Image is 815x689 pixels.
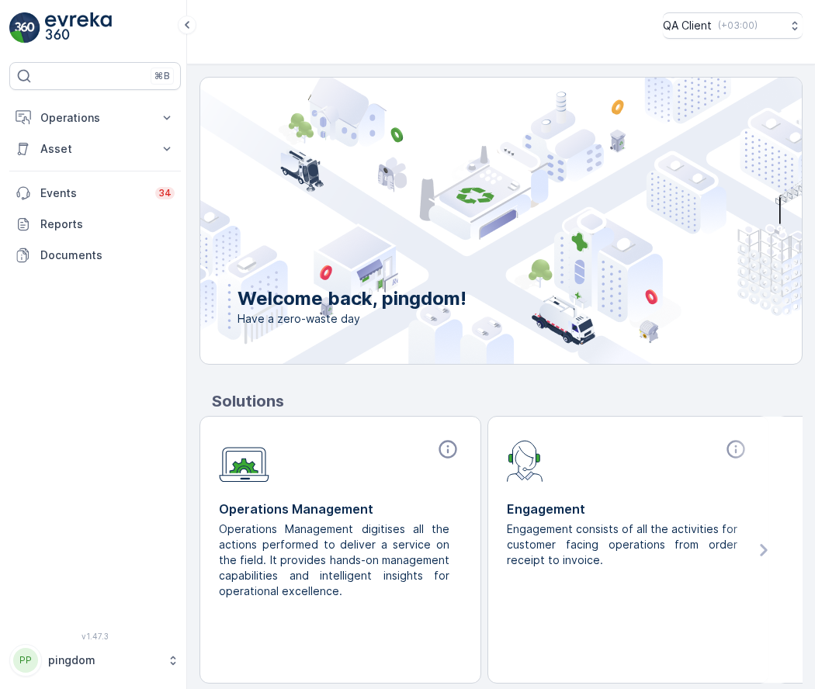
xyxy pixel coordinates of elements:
p: 34 [158,187,172,199]
p: Operations Management [219,500,462,518]
p: Solutions [212,390,803,413]
p: pingdom [48,653,159,668]
img: logo [9,12,40,43]
a: Documents [9,240,181,271]
button: Asset [9,133,181,164]
img: module-icon [507,438,543,482]
div: PP [13,648,38,673]
p: Reports [40,216,175,232]
img: logo_light-DOdMpM7g.png [45,12,112,43]
a: Events34 [9,178,181,209]
p: Engagement consists of all the activities for customer facing operations from order receipt to in... [507,521,737,568]
p: Events [40,185,146,201]
img: module-icon [219,438,269,483]
p: QA Client [663,18,712,33]
span: Have a zero-waste day [238,311,466,327]
button: PPpingdom [9,644,181,677]
span: v 1.47.3 [9,632,181,641]
p: Operations [40,110,150,126]
p: Documents [40,248,175,263]
button: Operations [9,102,181,133]
p: ⌘B [154,70,170,82]
a: Reports [9,209,181,240]
p: Welcome back, pingdom! [238,286,466,311]
button: QA Client(+03:00) [663,12,803,39]
p: Engagement [507,500,750,518]
p: ( +03:00 ) [718,19,758,32]
p: Asset [40,141,150,157]
img: city illustration [130,78,802,364]
p: Operations Management digitises all the actions performed to deliver a service on the field. It p... [219,521,449,599]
